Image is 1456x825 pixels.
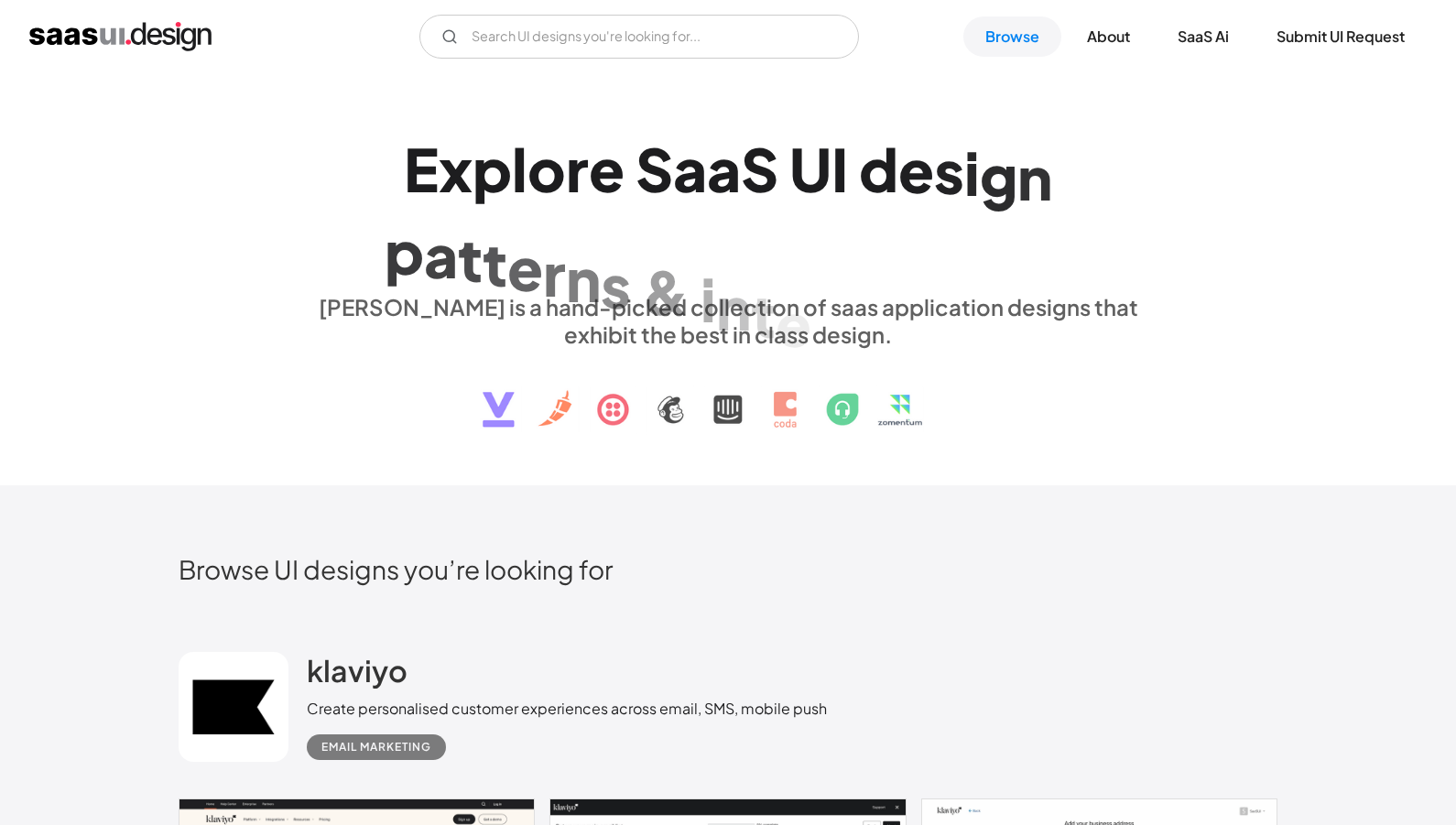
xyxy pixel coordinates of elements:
[527,134,566,204] div: o
[898,135,934,205] div: e
[566,244,601,314] div: n
[439,134,473,204] div: x
[507,233,543,303] div: e
[1017,142,1052,212] div: n
[963,16,1061,57] a: Browse
[307,698,827,720] div: Create personalised customer experiences across email, SMS, mobile push
[964,137,980,208] div: i
[29,22,212,51] a: home
[458,223,483,294] div: t
[636,134,673,204] div: S
[642,256,690,327] div: &
[1156,16,1251,57] a: SaaS Ai
[483,228,507,299] div: t
[419,15,859,59] form: Email Form
[179,553,1277,585] h2: Browse UI designs you’re looking for
[716,271,751,342] div: n
[673,134,707,204] div: a
[424,219,458,289] div: a
[601,250,631,320] div: s
[707,134,741,204] div: a
[1255,16,1427,57] a: Submit UI Request
[1065,16,1152,57] a: About
[419,15,859,59] input: Search UI designs you're looking for...
[543,238,566,309] div: r
[307,652,407,698] a: klaviyo
[566,134,589,204] div: r
[321,736,431,758] div: Email Marketing
[307,134,1149,275] h1: Explore SaaS UI design patterns & interactions.
[385,216,424,287] div: p
[776,288,811,359] div: e
[789,134,831,204] div: U
[701,264,716,334] div: i
[307,293,1149,348] div: [PERSON_NAME] is a hand-picked collection of saas application designs that exhibit the best in cl...
[751,279,776,350] div: t
[404,134,439,204] div: E
[451,348,1005,443] img: text, icon, saas logo
[473,134,512,204] div: p
[307,652,407,689] h2: klaviyo
[831,134,848,204] div: I
[741,134,778,204] div: S
[859,134,898,204] div: d
[934,136,964,206] div: s
[512,134,527,204] div: l
[589,134,625,204] div: e
[980,140,1017,211] div: g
